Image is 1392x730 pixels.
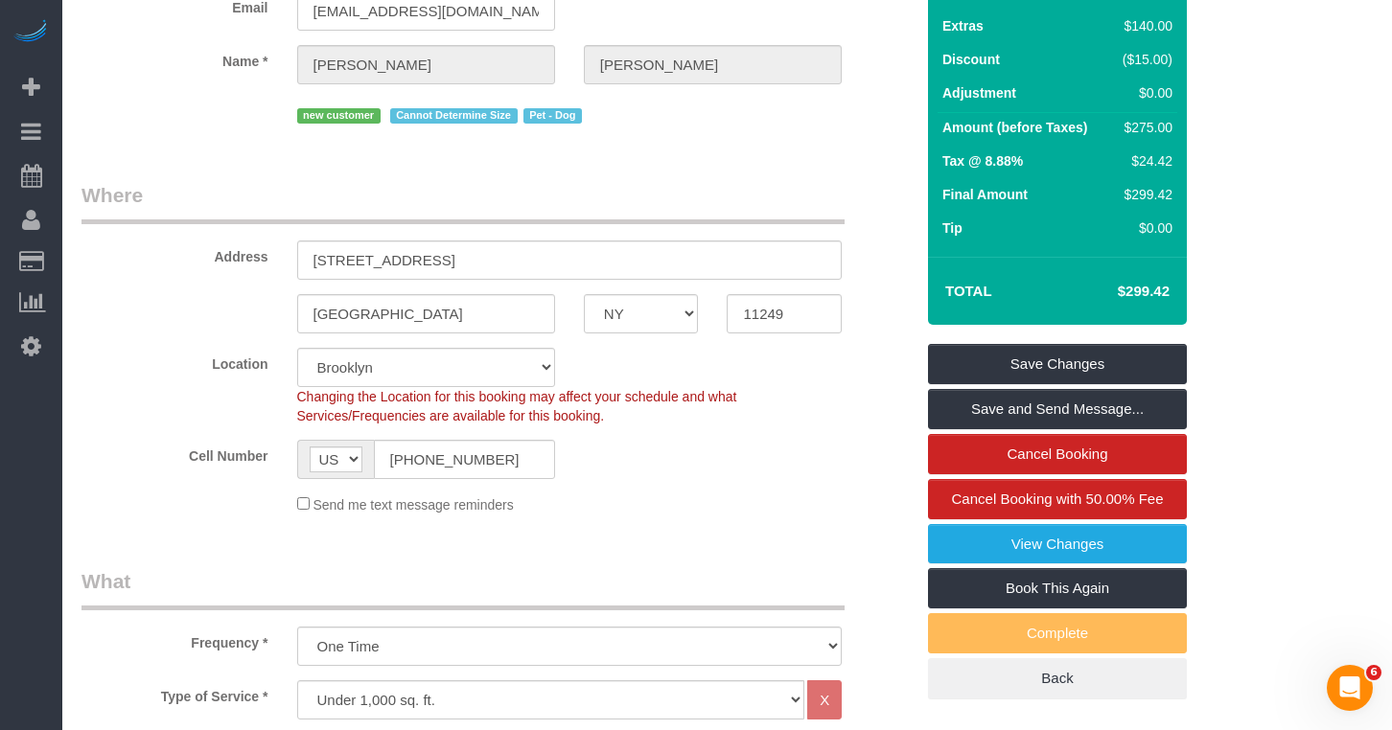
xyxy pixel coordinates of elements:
[584,45,842,84] input: Last Name
[1116,16,1173,35] div: $140.00
[727,294,842,333] input: Zip Code
[1116,118,1173,137] div: $275.00
[297,294,555,333] input: City
[390,108,518,124] span: Cannot Determine Size
[1116,218,1173,238] div: $0.00
[1116,185,1173,204] div: $299.42
[942,83,1016,103] label: Adjustment
[297,108,381,124] span: new customer
[928,524,1187,564] a: View Changes
[67,45,283,71] label: Name *
[67,440,283,466] label: Cell Number
[1327,665,1373,711] iframe: Intercom live chat
[297,389,737,423] span: Changing the Location for this booking may affect your schedule and what Services/Frequencies are...
[1116,50,1173,69] div: ($15.00)
[313,497,513,513] span: Send me text message reminders
[928,479,1187,519] a: Cancel Booking with 50.00% Fee
[942,118,1087,137] label: Amount (before Taxes)
[928,568,1187,608] a: Book This Again
[928,658,1187,698] a: Back
[942,218,963,238] label: Tip
[81,181,845,224] legend: Where
[81,567,845,610] legend: What
[374,440,555,479] input: Cell Number
[1116,151,1173,171] div: $24.42
[952,490,1164,507] span: Cancel Booking with 50.00% Fee
[67,348,283,374] label: Location
[523,108,582,124] span: Pet - Dog
[945,283,992,299] strong: Total
[942,16,984,35] label: Extras
[928,344,1187,384] a: Save Changes
[12,19,50,46] img: Automaid Logo
[67,627,283,652] label: Frequency *
[928,389,1187,429] a: Save and Send Message...
[297,45,555,84] input: First Name
[67,680,283,706] label: Type of Service *
[928,434,1187,474] a: Cancel Booking
[1060,284,1170,300] h4: $299.42
[942,185,1028,204] label: Final Amount
[942,151,1023,171] label: Tax @ 8.88%
[942,50,1000,69] label: Discount
[67,240,283,266] label: Address
[1116,83,1173,103] div: $0.00
[1366,665,1381,680] span: 6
